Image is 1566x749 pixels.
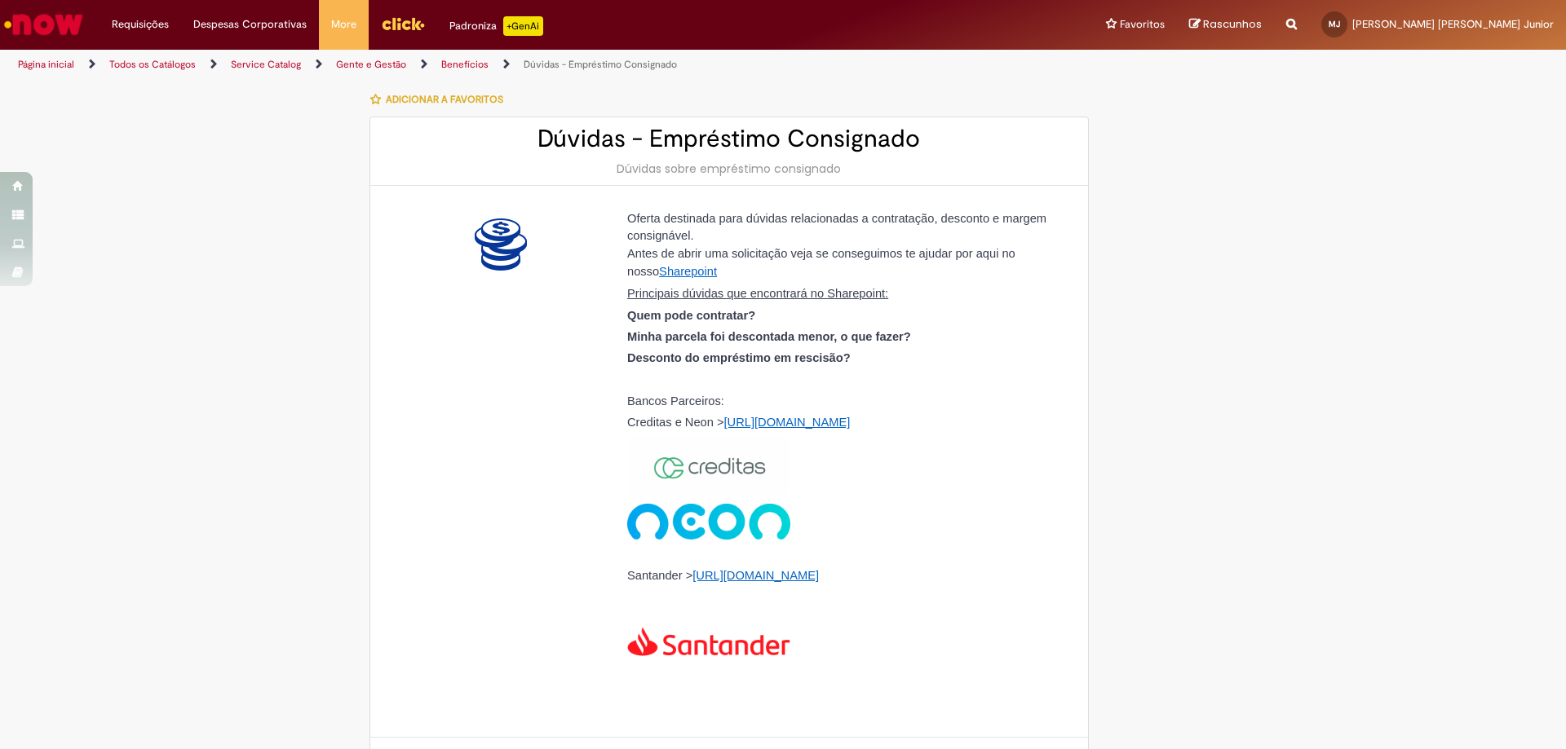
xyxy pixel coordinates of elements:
[627,416,1059,430] p: Creditas e Neon >
[193,16,307,33] span: Despesas Corporativas
[12,50,1032,80] ul: Trilhas de página
[627,287,888,300] span: Principais dúvidas que encontrará no Sharepoint:
[724,416,851,429] a: [URL][DOMAIN_NAME]
[627,309,755,322] strong: Quem pode contratar?
[1352,17,1554,31] span: [PERSON_NAME] [PERSON_NAME] Junior
[627,570,1059,687] p: Santander >
[331,16,356,33] span: More
[1189,17,1262,33] a: Rascunhos
[475,218,527,271] img: Dúvidas - Empréstimo Consignado
[1329,19,1340,29] span: MJ
[659,264,717,278] a: Sharepoint
[449,16,543,36] div: Padroniza
[627,247,1015,279] span: Antes de abrir uma solicitação veja se conseguimos te ajudar por aqui no nosso
[524,58,677,71] a: Dúvidas - Empréstimo Consignado
[231,58,301,71] a: Service Catalog
[659,265,717,278] span: Sharepoint
[112,16,169,33] span: Requisições
[386,93,503,106] span: Adicionar a Favoritos
[369,82,512,117] button: Adicionar a Favoritos
[627,351,851,364] strong: Desconto do empréstimo em rescisão?
[1120,16,1165,33] span: Favoritos
[627,330,911,343] strong: Minha parcela foi descontada menor, o que fazer?
[2,8,86,41] img: ServiceNow
[627,212,1046,242] span: Oferta destinada para dúvidas relacionadas a contratação, desconto e margem consignável.
[1203,16,1262,32] span: Rascunhos
[387,126,1072,152] h2: Dúvidas - Empréstimo Consignado
[441,58,489,71] a: Benefícios
[503,16,543,36] p: +GenAi
[336,58,406,71] a: Gente e Gestão
[387,161,1072,177] div: Dúvidas sobre empréstimo consignado
[109,58,196,71] a: Todos os Catálogos
[18,58,74,71] a: Página inicial
[692,569,819,582] a: [URL][DOMAIN_NAME]
[627,395,1059,408] p: Bancos Parceiros:
[381,11,425,36] img: click_logo_yellow_360x200.png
